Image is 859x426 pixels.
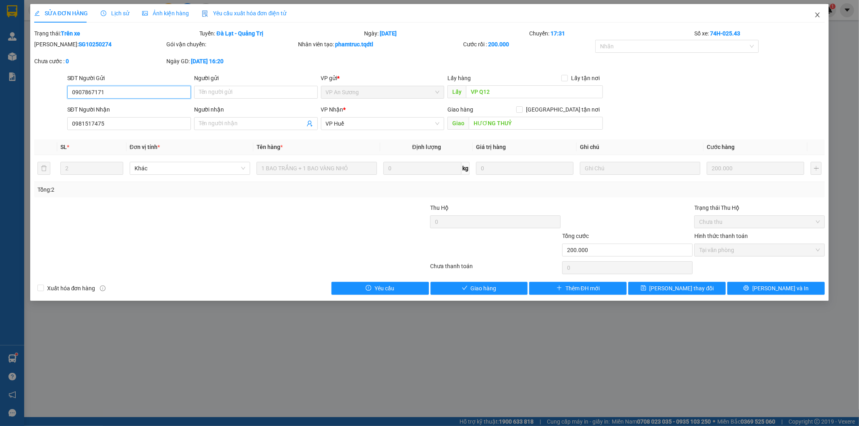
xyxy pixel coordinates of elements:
span: Giao: [49,34,121,42]
span: clock-circle [101,10,106,16]
button: exclamation-circleYêu cầu [331,282,429,295]
div: Trạng thái: [33,29,199,38]
span: edit [34,10,40,16]
span: 0971067169 [3,23,48,32]
label: Hình thức thanh toán [694,233,748,239]
div: Cước rồi : [463,40,594,49]
span: Tên hàng [257,144,283,150]
button: Close [806,4,829,27]
div: Chuyến: [528,29,693,38]
span: plus [557,285,562,292]
span: Lịch sử [101,10,129,17]
span: printer [743,285,749,292]
button: plus [811,162,822,175]
span: VP [GEOGRAPHIC_DATA] [49,4,121,22]
span: Tổng cước [562,233,589,239]
span: Giá trị hàng [476,144,506,150]
span: Lấy tận nơi [568,74,603,83]
div: Ngày GD: [166,57,297,66]
b: 200.000 [488,41,509,48]
div: [PERSON_NAME]: [34,40,165,49]
span: Tại văn phòng [699,244,820,256]
span: Xuất hóa đơn hàng [44,284,99,293]
b: SG10250274 [79,41,112,48]
button: plusThêm ĐH mới [529,282,627,295]
span: picture [142,10,148,16]
span: VP Huế [326,118,440,130]
span: Lấy hàng [447,75,471,81]
span: CC: [21,45,32,54]
span: 0 [16,45,21,54]
div: Người gửi [194,74,318,83]
div: Người nhận [194,105,318,114]
span: [PERSON_NAME] và In [752,284,809,293]
span: save [641,285,646,292]
span: exclamation-circle [366,285,371,292]
input: 0 [707,162,804,175]
span: 0946660127 [49,23,93,32]
b: [DATE] [380,30,397,37]
b: Đà Lạt - Quảng Trị [217,30,263,37]
div: Tuyến: [199,29,364,38]
b: 17:31 [551,30,565,37]
span: Lấy [447,85,466,98]
span: SỬA ĐƠN HÀNG [34,10,88,17]
input: VD: Bàn, Ghế [257,162,377,175]
div: SĐT Người Nhận [67,105,191,114]
span: Chưa thu [699,216,820,228]
span: check [462,285,468,292]
span: kg [462,162,470,175]
span: Định lượng [412,144,441,150]
span: Yêu cầu xuất hóa đơn điện tử [202,10,287,17]
b: 0 [66,58,69,64]
span: close [814,12,821,18]
span: Giao hàng [471,284,497,293]
button: printer[PERSON_NAME] và In [727,282,825,295]
span: Thêm ĐH mới [565,284,600,293]
input: Dọc đường [469,117,603,130]
p: Nhận: [49,4,121,22]
div: Chưa cước : [34,57,165,66]
span: 500.000 [34,45,63,54]
img: icon [202,10,208,17]
span: [GEOGRAPHIC_DATA] tận nơi [523,105,603,114]
span: VP An Sương [3,4,37,22]
input: Ghi Chú [580,162,700,175]
span: info-circle [100,285,106,291]
span: Giao hàng [447,106,473,113]
button: checkGiao hàng [431,282,528,295]
div: Chưa thanh toán [430,262,562,276]
span: CR: [2,45,14,54]
button: delete [37,162,50,175]
span: Thu hộ: [2,56,28,64]
span: VP Nhận [321,106,344,113]
b: Trên xe [61,30,80,37]
p: Gửi: [3,4,48,22]
div: Gói vận chuyển: [166,40,297,49]
span: SL [60,144,67,150]
div: Nhân viên tạo: [298,40,462,49]
span: user-add [306,120,313,127]
span: [PERSON_NAME] thay đổi [650,284,714,293]
b: 74H-025.43 [710,30,740,37]
span: [PERSON_NAME] [64,33,121,42]
input: 0 [476,162,573,175]
div: Số xe: [693,29,826,38]
span: Giao [447,117,469,130]
b: phamtruc.tqdtl [335,41,374,48]
input: Dọc đường [466,85,603,98]
div: VP gửi [321,74,445,83]
span: Đơn vị tính [130,144,160,150]
div: SĐT Người Gửi [67,74,191,83]
div: Ngày: [364,29,529,38]
span: Khác [135,162,245,174]
div: Trạng thái Thu Hộ [694,203,825,212]
div: Tổng: 2 [37,185,331,194]
span: Thu Hộ [430,205,449,211]
span: 6.800.000 [30,56,65,64]
span: VP An Sương [326,86,440,98]
span: Yêu cầu [375,284,394,293]
span: VP Q12 [15,33,41,42]
span: Cước hàng [707,144,735,150]
span: Ảnh kiện hàng [142,10,189,17]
